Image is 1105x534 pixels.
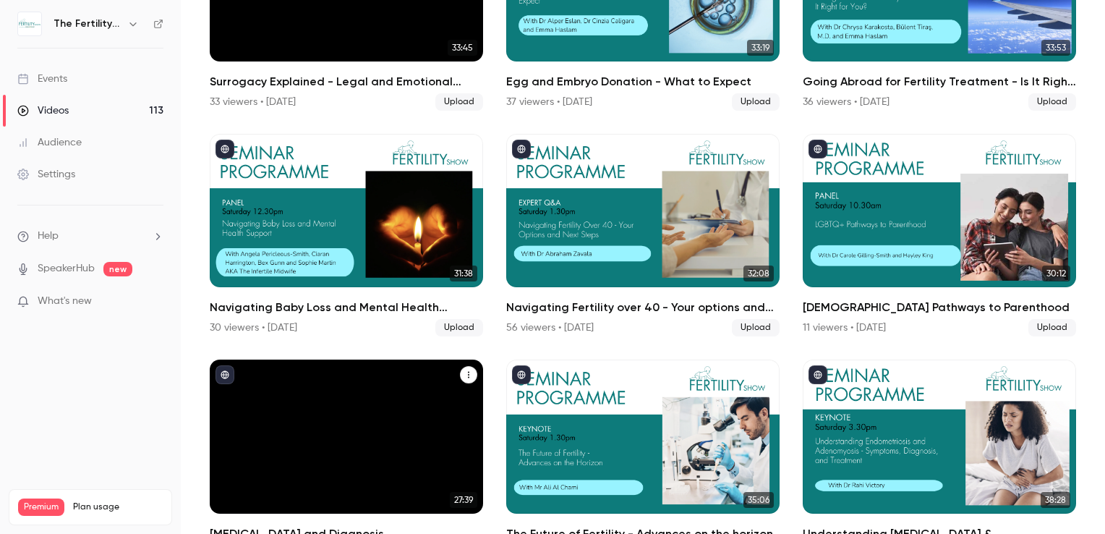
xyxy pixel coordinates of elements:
[1042,266,1070,281] span: 30:12
[54,17,121,31] h6: The Fertility Show 2025
[506,73,780,90] h2: Egg and Embryo Donation - What to Expect
[17,135,82,150] div: Audience
[17,103,69,118] div: Videos
[506,299,780,316] h2: Navigating Fertility over 40 - Your options and next steps
[450,492,477,508] span: 27:39
[210,134,483,337] a: 31:38Navigating Baby Loss and Mental Health Support30 viewers • [DATE]Upload
[809,140,827,158] button: published
[732,319,780,336] span: Upload
[1041,492,1070,508] span: 38:28
[803,321,886,335] div: 11 viewers • [DATE]
[17,72,67,86] div: Events
[803,299,1076,316] h2: [DEMOGRAPHIC_DATA] Pathways to Parenthood
[1041,40,1070,56] span: 33:53
[146,295,163,308] iframe: Noticeable Trigger
[17,229,163,244] li: help-dropdown-opener
[803,134,1076,337] a: 30:12[DEMOGRAPHIC_DATA] Pathways to Parenthood11 viewers • [DATE]Upload
[743,266,774,281] span: 32:08
[18,12,41,35] img: The Fertility Show 2025
[38,294,92,309] span: What's new
[210,95,296,109] div: 33 viewers • [DATE]
[506,134,780,337] li: Navigating Fertility over 40 - Your options and next steps
[512,365,531,384] button: published
[103,262,132,276] span: new
[38,261,95,276] a: SpeakerHub
[803,95,889,109] div: 36 viewers • [DATE]
[506,95,592,109] div: 37 viewers • [DATE]
[803,73,1076,90] h2: Going Abroad for Fertility Treatment - Is It Right for You?
[1028,319,1076,336] span: Upload
[18,499,64,516] span: Premium
[73,501,163,513] span: Plan usage
[210,299,483,316] h2: Navigating Baby Loss and Mental Health Support
[506,134,780,337] a: 32:08Navigating Fertility over 40 - Your options and next steps56 viewers • [DATE]Upload
[435,93,483,111] span: Upload
[38,229,59,244] span: Help
[732,93,780,111] span: Upload
[747,40,774,56] span: 33:19
[450,266,477,281] span: 31:38
[216,140,234,158] button: published
[17,167,75,182] div: Settings
[210,134,483,337] li: Navigating Baby Loss and Mental Health Support
[210,321,297,335] div: 30 viewers • [DATE]
[506,321,594,335] div: 56 viewers • [DATE]
[216,365,234,384] button: published
[210,73,483,90] h2: Surrogacy Explained - Legal and Emotional Considerations
[803,134,1076,337] li: LGBTQ+ Pathways to Parenthood
[448,40,477,56] span: 33:45
[1028,93,1076,111] span: Upload
[512,140,531,158] button: published
[435,319,483,336] span: Upload
[743,492,774,508] span: 35:06
[809,365,827,384] button: published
